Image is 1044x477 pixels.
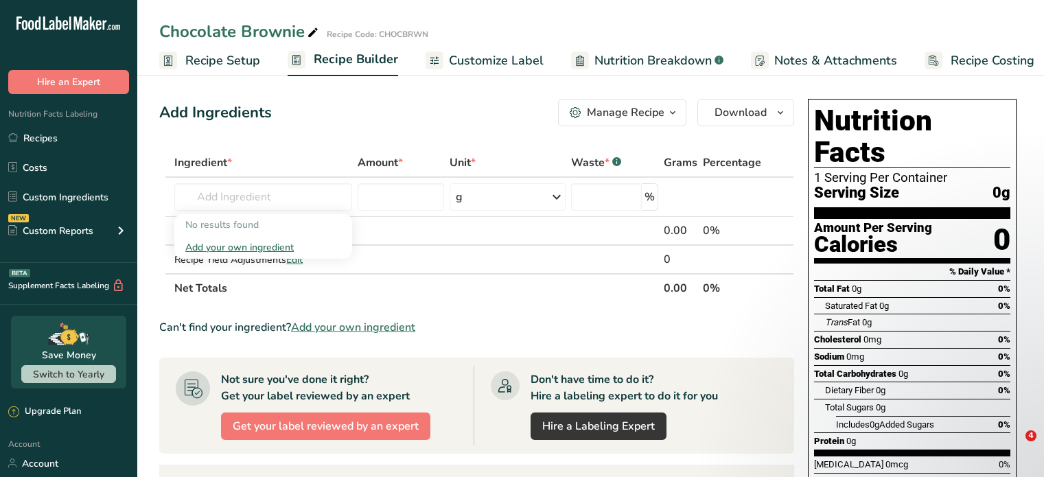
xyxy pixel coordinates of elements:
div: Calories [814,235,932,255]
span: Edit [286,253,303,266]
div: Can't find your ingredient? [159,319,794,336]
span: Get your label reviewed by an expert [233,418,419,434]
span: Recipe Builder [314,50,398,69]
span: Protein [814,436,844,446]
span: 0g [862,317,872,327]
a: Recipe Costing [925,45,1034,76]
div: Add your own ingredient [174,236,352,259]
button: Manage Recipe [558,99,686,126]
span: Saturated Fat [825,301,877,311]
button: Hire an Expert [8,70,129,94]
div: BETA [9,269,30,277]
span: 0% [998,334,1010,345]
th: Net Totals [172,273,661,302]
span: Grams [664,154,697,171]
div: 0% [703,222,761,239]
div: Custom Reports [8,224,93,238]
span: Percentage [703,154,761,171]
div: 0 [664,251,697,268]
span: 0% [998,283,1010,294]
a: Notes & Attachments [751,45,897,76]
span: 0g [870,419,879,430]
th: 0.00 [661,273,700,302]
div: Recipe Code: CHOCBRWN [327,28,428,40]
div: Save Money [42,348,96,362]
span: Customize Label [449,51,544,70]
span: 0% [998,301,1010,311]
div: Recipe Yield Adjustments [174,253,352,267]
a: Customize Label [426,45,544,76]
span: Sodium [814,351,844,362]
section: % Daily Value * [814,264,1010,280]
div: Add your own ingredient [185,240,341,255]
span: 0g [876,402,885,412]
div: 0 [993,222,1010,258]
span: 4 [1025,430,1036,441]
div: 1 Serving Per Container [814,171,1010,185]
div: Waste [571,154,621,171]
span: 0g [993,185,1010,202]
span: [MEDICAL_DATA] [814,459,883,469]
span: 0g [898,369,908,379]
span: 0mg [846,351,864,362]
span: Cholesterol [814,334,861,345]
span: Recipe Setup [185,51,260,70]
h1: Nutrition Facts [814,105,1010,168]
a: Nutrition Breakdown [571,45,723,76]
span: 0% [998,419,1010,430]
div: Chocolate Brownie [159,19,321,44]
div: Add Ingredients [159,102,272,124]
div: Manage Recipe [587,104,664,121]
span: 0g [846,436,856,446]
span: Nutrition Breakdown [594,51,712,70]
span: Serving Size [814,185,899,202]
a: Hire a Labeling Expert [531,412,666,440]
a: Recipe Builder [288,44,398,77]
span: Ingredient [174,154,232,171]
span: Notes & Attachments [774,51,897,70]
div: NEW [8,214,29,222]
div: Amount Per Serving [814,222,932,235]
span: Includes Added Sugars [836,419,934,430]
span: 0g [852,283,861,294]
span: 0g [876,385,885,395]
th: 0% [700,273,764,302]
span: 0g [879,301,889,311]
button: Get your label reviewed by an expert [221,412,430,440]
button: Download [697,99,794,126]
span: Add your own ingredient [291,319,415,336]
span: 0% [999,459,1010,469]
span: 0% [998,351,1010,362]
span: 0% [998,369,1010,379]
span: Download [715,104,767,121]
span: Dietary Fiber [825,385,874,395]
span: Total Sugars [825,402,874,412]
span: 0mg [863,334,881,345]
div: Not sure you've done it right? Get your label reviewed by an expert [221,371,410,404]
iframe: Intercom live chat [997,430,1030,463]
div: Upgrade Plan [8,405,81,419]
span: Recipe Costing [951,51,1034,70]
div: No results found [174,213,352,236]
button: Switch to Yearly [21,365,116,383]
span: 0mcg [885,459,908,469]
i: Trans [825,317,848,327]
input: Add Ingredient [174,183,352,211]
a: Recipe Setup [159,45,260,76]
span: Total Carbohydrates [814,369,896,379]
div: 0.00 [664,222,697,239]
span: Amount [358,154,403,171]
span: Total Fat [814,283,850,294]
span: Switch to Yearly [33,368,104,381]
span: Unit [450,154,476,171]
div: g [456,189,463,205]
div: Don't have time to do it? Hire a labeling expert to do it for you [531,371,718,404]
span: 0% [998,385,1010,395]
span: Fat [825,317,860,327]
